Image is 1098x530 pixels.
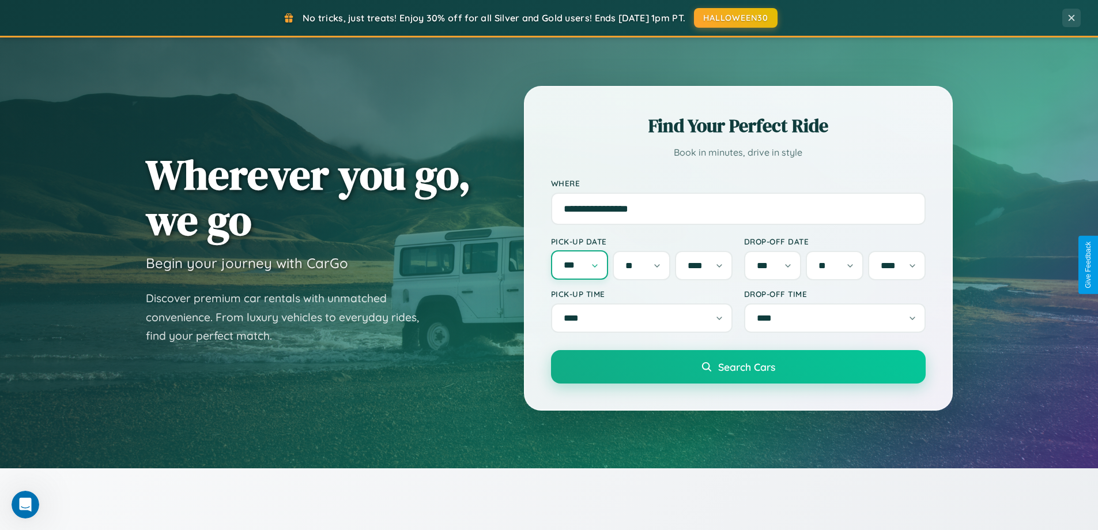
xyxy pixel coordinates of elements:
[551,113,926,138] h2: Find Your Perfect Ride
[744,289,926,299] label: Drop-off Time
[303,12,685,24] span: No tricks, just treats! Enjoy 30% off for all Silver and Gold users! Ends [DATE] 1pm PT.
[551,144,926,161] p: Book in minutes, drive in style
[718,360,775,373] span: Search Cars
[551,289,733,299] label: Pick-up Time
[551,350,926,384] button: Search Cars
[146,254,348,272] h3: Begin your journey with CarGo
[551,236,733,246] label: Pick-up Date
[744,236,926,246] label: Drop-off Date
[146,289,434,345] p: Discover premium car rentals with unmatched convenience. From luxury vehicles to everyday rides, ...
[146,152,471,243] h1: Wherever you go, we go
[694,8,778,28] button: HALLOWEEN30
[1084,242,1092,288] div: Give Feedback
[12,491,39,518] iframe: Intercom live chat
[551,178,926,188] label: Where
